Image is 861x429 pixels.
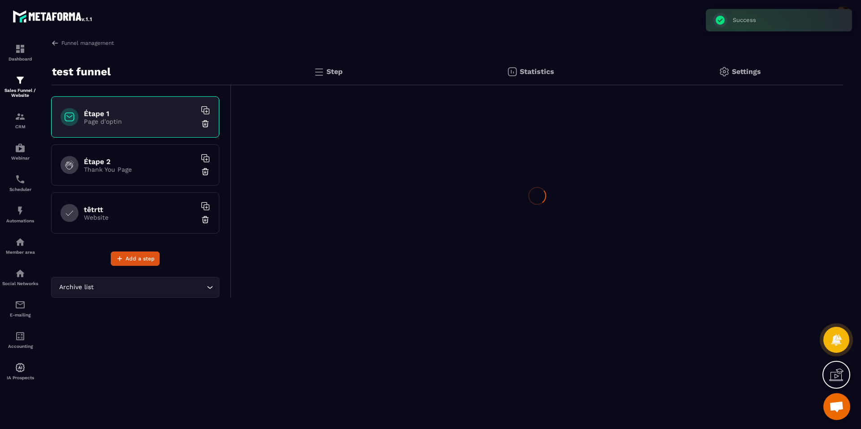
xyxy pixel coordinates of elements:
[15,43,26,54] img: formation
[57,282,96,292] span: Archive list
[15,111,26,122] img: formation
[15,237,26,247] img: automations
[15,362,26,373] img: automations
[51,277,219,298] div: Search for option
[2,56,38,61] p: Dashboard
[507,66,517,77] img: stats.20deebd0.svg
[313,66,324,77] img: bars.0d591741.svg
[201,119,210,128] img: trash
[2,88,38,98] p: Sales Funnel / Website
[84,166,196,173] p: Thank You Page
[126,254,155,263] span: Add a step
[2,104,38,136] a: formationformationCRM
[2,344,38,349] p: Accounting
[52,63,111,81] p: test funnel
[719,66,730,77] img: setting-gr.5f69749f.svg
[2,375,38,380] p: IA Prospects
[15,268,26,279] img: social-network
[2,156,38,160] p: Webinar
[2,218,38,223] p: Automations
[51,39,114,47] a: Funnel management
[84,205,196,214] h6: têtrtt
[732,67,761,76] p: Settings
[51,39,59,47] img: arrow
[15,174,26,185] img: scheduler
[2,124,38,129] p: CRM
[2,293,38,324] a: emailemailE-mailing
[823,393,850,420] a: Mở cuộc trò chuyện
[520,67,554,76] p: Statistics
[15,299,26,310] img: email
[2,250,38,255] p: Member area
[84,157,196,166] h6: Étape 2
[2,281,38,286] p: Social Networks
[15,143,26,153] img: automations
[2,324,38,355] a: accountantaccountantAccounting
[111,251,160,266] button: Add a step
[2,68,38,104] a: formationformationSales Funnel / Website
[15,331,26,342] img: accountant
[84,109,196,118] h6: Étape 1
[96,282,204,292] input: Search for option
[2,37,38,68] a: formationformationDashboard
[2,136,38,167] a: automationsautomationsWebinar
[84,214,196,221] p: Website
[2,199,38,230] a: automationsautomationsAutomations
[2,312,38,317] p: E-mailing
[2,187,38,192] p: Scheduler
[2,167,38,199] a: schedulerschedulerScheduler
[2,230,38,261] a: automationsautomationsMember area
[84,118,196,125] p: Page d'optin
[15,75,26,86] img: formation
[15,205,26,216] img: automations
[2,261,38,293] a: social-networksocial-networkSocial Networks
[201,215,210,224] img: trash
[13,8,93,24] img: logo
[326,67,343,76] p: Step
[201,167,210,176] img: trash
